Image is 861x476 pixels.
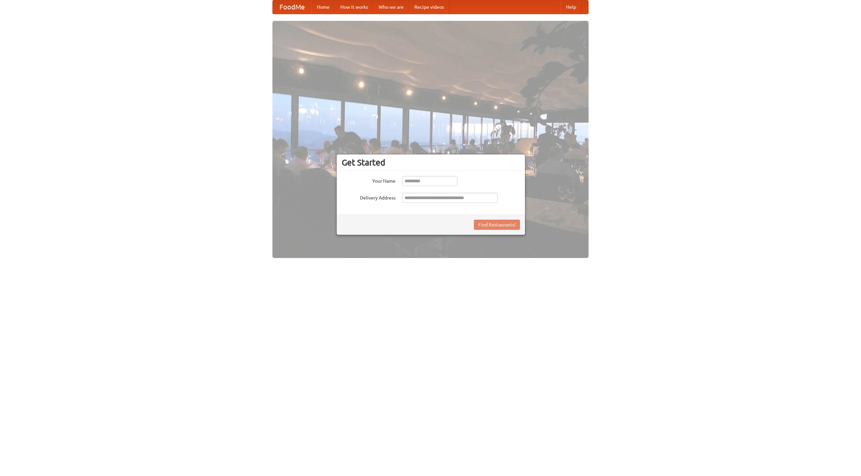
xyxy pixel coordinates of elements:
a: How it works [335,0,373,14]
a: FoodMe [273,0,311,14]
label: Your Name [342,176,396,184]
button: Find Restaurants! [474,220,520,230]
h3: Get Started [342,157,520,168]
a: Home [311,0,335,14]
label: Delivery Address [342,193,396,201]
a: Who we are [373,0,409,14]
a: Help [561,0,582,14]
a: Recipe videos [409,0,449,14]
